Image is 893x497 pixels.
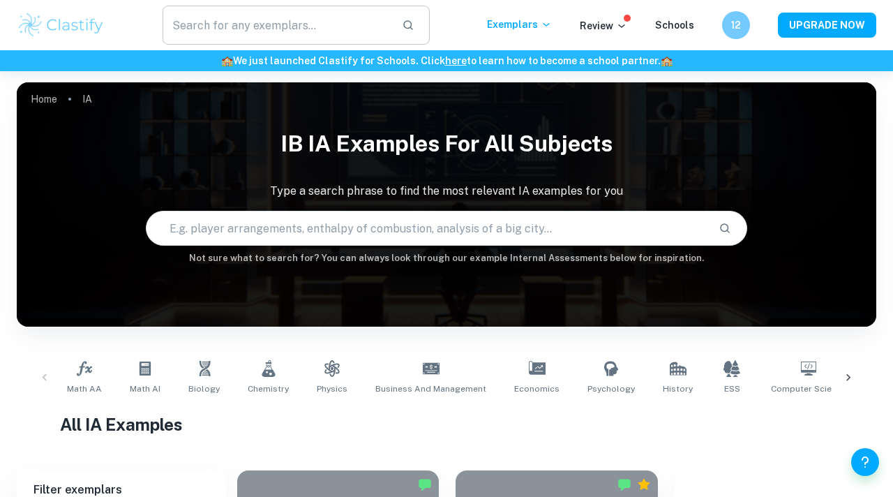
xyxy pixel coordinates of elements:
[580,18,627,34] p: Review
[60,412,834,437] h1: All IA Examples
[724,383,740,395] span: ESS
[445,55,467,66] a: here
[851,448,879,476] button: Help and Feedback
[655,20,694,31] a: Schools
[17,183,876,200] p: Type a search phrase to find the most relevant IA examples for you
[771,383,846,395] span: Computer Science
[130,383,160,395] span: Math AI
[637,477,651,491] div: Premium
[221,55,233,66] span: 🏫
[67,383,102,395] span: Math AA
[617,477,631,491] img: Marked
[17,251,876,265] h6: Not sure what to search for? You can always look through our example Internal Assessments below f...
[31,89,57,109] a: Home
[3,53,890,68] h6: We just launched Clastify for Schools. Click to learn how to become a school partner.
[663,383,693,395] span: History
[163,6,391,45] input: Search for any exemplars...
[728,17,744,33] h6: 12
[82,91,92,107] p: IA
[17,11,105,39] img: Clastify logo
[188,383,220,395] span: Biology
[418,477,432,491] img: Marked
[713,216,737,240] button: Search
[514,383,560,395] span: Economics
[317,383,347,395] span: Physics
[587,383,635,395] span: Psychology
[778,13,876,38] button: UPGRADE NOW
[248,383,289,395] span: Chemistry
[722,11,750,39] button: 12
[147,209,707,248] input: E.g. player arrangements, enthalpy of combustion, analysis of a big city...
[17,121,876,166] h1: IB IA examples for all subjects
[375,383,486,395] span: Business and Management
[487,17,552,32] p: Exemplars
[661,55,673,66] span: 🏫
